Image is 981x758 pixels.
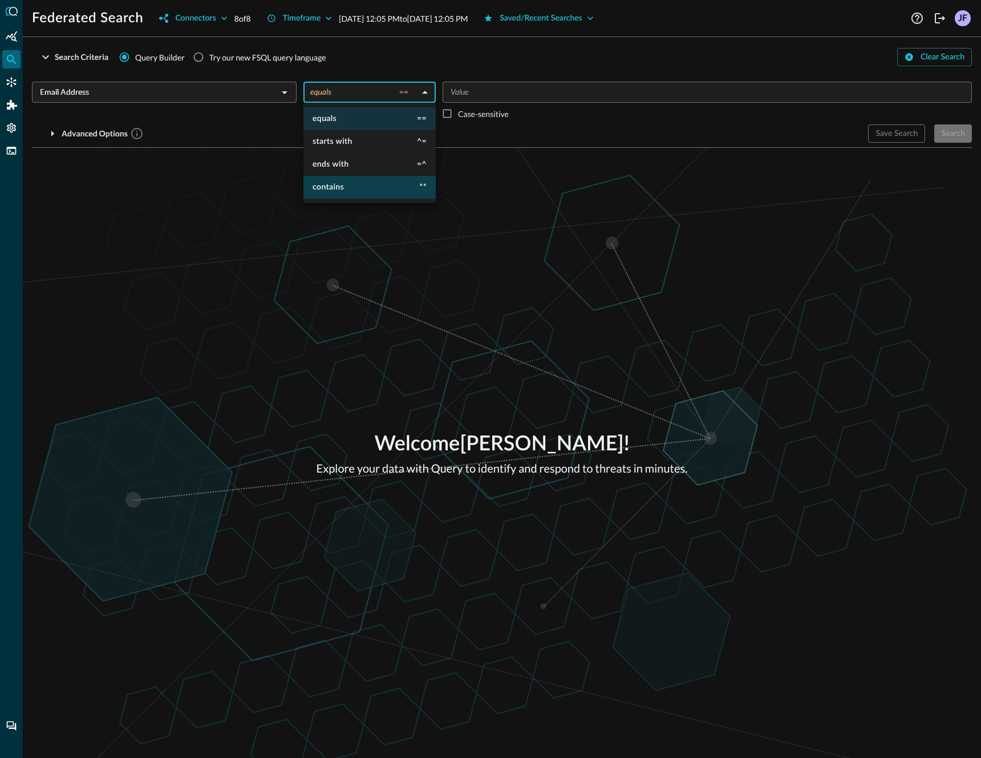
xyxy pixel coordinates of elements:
span: == [417,115,427,123]
span: ends with [313,160,349,168]
span: contains [313,183,344,191]
span: starts with [313,138,352,146]
span: equals [313,115,337,123]
span: =^ [417,160,427,168]
span: ^= [417,138,427,146]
